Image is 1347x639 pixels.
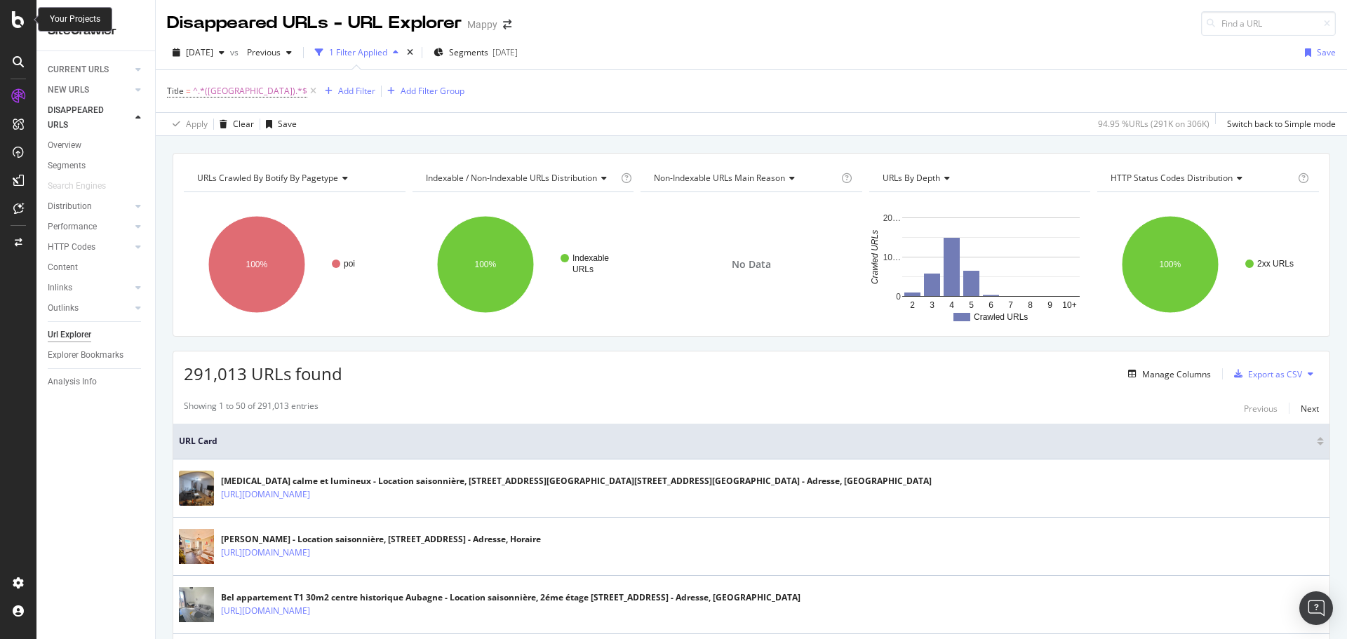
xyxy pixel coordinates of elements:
[1317,46,1336,58] div: Save
[1111,172,1233,184] span: HTTP Status Codes Distribution
[179,471,214,506] img: main image
[48,83,89,97] div: NEW URLS
[309,41,404,64] button: 1 Filter Applied
[930,300,934,310] text: 3
[1160,260,1181,269] text: 100%
[404,46,416,60] div: times
[880,167,1078,189] h4: URLs by Depth
[428,41,523,64] button: Segments[DATE]
[1244,403,1278,415] div: Previous
[1301,403,1319,415] div: Next
[179,435,1313,448] span: URL Card
[48,179,106,194] div: Search Engines
[870,230,880,284] text: Crawled URLs
[732,257,771,271] span: No Data
[48,281,72,295] div: Inlinks
[48,138,145,153] a: Overview
[1142,368,1211,380] div: Manage Columns
[883,253,900,262] text: 10…
[329,46,387,58] div: 1 Filter Applied
[48,260,78,275] div: Content
[48,103,131,133] a: DISAPPEARED URLS
[167,113,208,135] button: Apply
[48,328,145,342] a: Url Explorer
[869,203,1091,325] div: A chart.
[1097,203,1319,325] svg: A chart.
[1299,41,1336,64] button: Save
[413,203,634,325] svg: A chart.
[48,348,145,363] a: Explorer Bookmarks
[382,83,464,100] button: Add Filter Group
[48,220,131,234] a: Performance
[474,260,496,269] text: 100%
[1028,300,1033,310] text: 8
[48,62,131,77] a: CURRENT URLS
[572,264,594,274] text: URLs
[48,199,92,214] div: Distribution
[654,172,785,184] span: Non-Indexable URLs Main Reason
[1008,300,1013,310] text: 7
[48,240,131,255] a: HTTP Codes
[48,348,123,363] div: Explorer Bookmarks
[246,260,268,269] text: 100%
[184,400,319,417] div: Showing 1 to 50 of 291,013 entries
[883,172,940,184] span: URLs by Depth
[167,11,462,35] div: Disappeared URLs - URL Explorer
[949,300,954,310] text: 4
[467,18,497,32] div: Mappy
[48,260,145,275] a: Content
[221,546,310,560] a: [URL][DOMAIN_NAME]
[233,118,254,130] div: Clear
[1257,259,1294,269] text: 2xx URLs
[989,300,993,310] text: 6
[1122,365,1211,382] button: Manage Columns
[344,259,355,269] text: poi
[48,83,131,97] a: NEW URLS
[184,203,406,325] svg: A chart.
[48,328,91,342] div: Url Explorer
[1227,118,1336,130] div: Switch back to Simple mode
[48,301,131,316] a: Outlinks
[48,159,86,173] div: Segments
[883,213,900,223] text: 20…
[423,167,618,189] h4: Indexable / Non-Indexable URLs Distribution
[186,85,191,97] span: =
[48,199,131,214] a: Distribution
[48,179,120,194] a: Search Engines
[48,62,109,77] div: CURRENT URLS
[167,85,184,97] span: Title
[241,46,281,58] span: Previous
[426,172,597,184] span: Indexable / Non-Indexable URLs distribution
[48,240,95,255] div: HTTP Codes
[221,487,310,502] a: [URL][DOMAIN_NAME]
[974,312,1028,322] text: Crawled URLs
[1062,300,1076,310] text: 10+
[260,113,297,135] button: Save
[503,20,511,29] div: arrow-right-arrow-left
[197,172,338,184] span: URLs Crawled By Botify By pagetype
[193,81,307,101] span: ^.*([GEOGRAPHIC_DATA]).*$
[1201,11,1336,36] input: Find a URL
[651,167,838,189] h4: Non-Indexable URLs Main Reason
[449,46,488,58] span: Segments
[1098,118,1209,130] div: 94.95 % URLs ( 291K on 306K )
[1047,300,1052,310] text: 9
[186,118,208,130] div: Apply
[48,301,79,316] div: Outlinks
[278,118,297,130] div: Save
[48,220,97,234] div: Performance
[179,581,214,628] img: main image
[1221,113,1336,135] button: Switch back to Simple mode
[572,253,609,263] text: Indexable
[221,475,932,487] div: [MEDICAL_DATA] calme et lumineux - Location saisonnière, [STREET_ADDRESS][GEOGRAPHIC_DATA][STREET...
[48,375,97,389] div: Analysis Info
[48,138,81,153] div: Overview
[167,41,230,64] button: [DATE]
[48,103,119,133] div: DISAPPEARED URLS
[214,113,254,135] button: Clear
[230,46,241,58] span: vs
[48,375,145,389] a: Analysis Info
[50,13,100,25] div: Your Projects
